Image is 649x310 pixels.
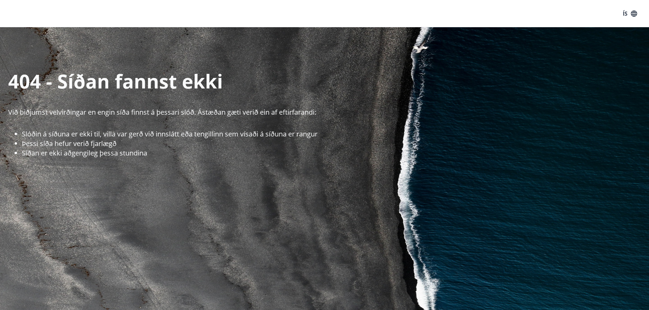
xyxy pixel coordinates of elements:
[8,108,649,117] p: Við biðjumst velvirðingar en engin síða finnst á þessari slóð. Ástæðan gæti verið ein af eftirfar...
[619,7,641,20] button: ÍS
[8,68,649,94] p: 404 - Síðan fannst ekki
[22,139,649,148] li: Þessi síða hefur verið fjarlægð
[22,129,649,139] li: Slóðin á síðuna er ekki til, villa var gerð við innslátt eða tengillinn sem vísaði á síðuna er ra...
[22,148,649,158] li: Síðan er ekki aðgengileg þessa stundina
